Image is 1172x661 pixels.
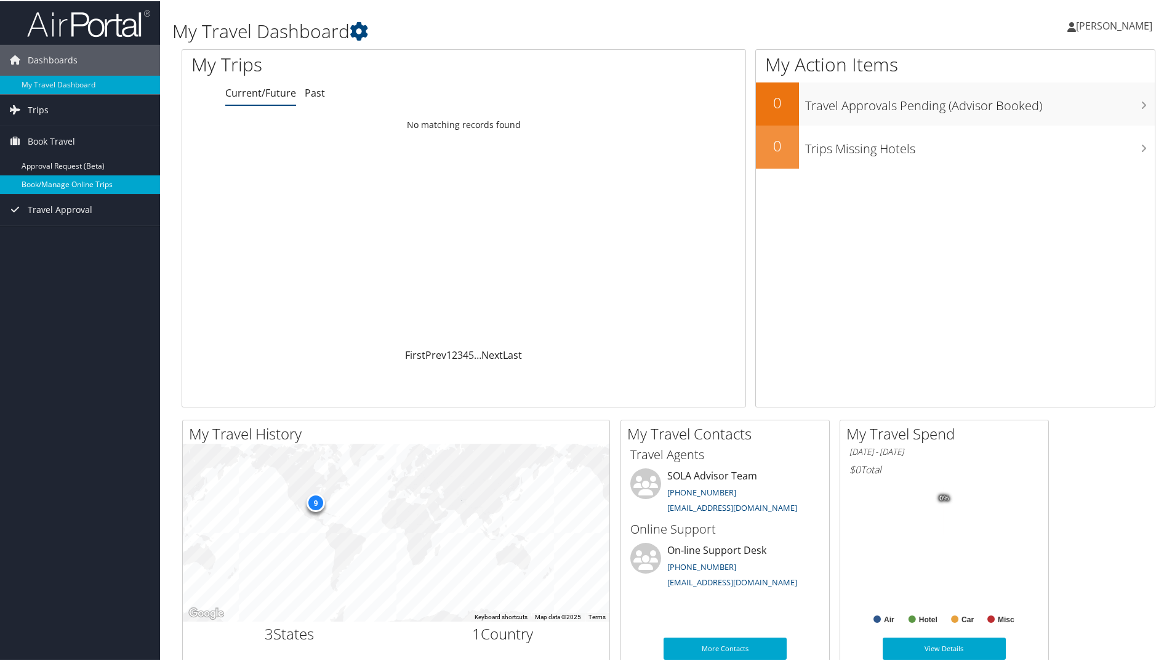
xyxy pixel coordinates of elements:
[919,614,937,623] text: Hotel
[756,134,799,155] h2: 0
[756,50,1155,76] h1: My Action Items
[307,492,325,511] div: 9
[627,422,829,443] h2: My Travel Contacts
[846,422,1048,443] h2: My Travel Spend
[630,519,820,537] h3: Online Support
[28,44,78,74] span: Dashboards
[961,614,974,623] text: Car
[849,462,1039,475] h6: Total
[624,542,826,592] li: On-line Support Desk
[998,614,1014,623] text: Misc
[667,575,797,587] a: [EMAIL_ADDRESS][DOMAIN_NAME]
[474,347,481,361] span: …
[503,347,522,361] a: Last
[481,347,503,361] a: Next
[756,124,1155,167] a: 0Trips Missing Hotels
[468,347,474,361] a: 5
[472,622,481,643] span: 1
[1067,6,1165,43] a: [PERSON_NAME]
[446,347,452,361] a: 1
[452,347,457,361] a: 2
[630,445,820,462] h3: Travel Agents
[28,125,75,156] span: Book Travel
[406,622,601,643] h2: Country
[186,604,227,620] a: Open this area in Google Maps (opens a new window)
[756,91,799,112] h2: 0
[588,612,606,619] a: Terms (opens in new tab)
[425,347,446,361] a: Prev
[624,467,826,518] li: SOLA Advisor Team
[186,604,227,620] img: Google
[664,636,787,659] a: More Contacts
[884,614,894,623] text: Air
[225,85,296,98] a: Current/Future
[849,462,861,475] span: $0
[28,193,92,224] span: Travel Approval
[667,486,736,497] a: [PHONE_NUMBER]
[805,133,1155,156] h3: Trips Missing Hotels
[849,445,1039,457] h6: [DATE] - [DATE]
[28,94,49,124] span: Trips
[939,494,949,501] tspan: 0%
[405,347,425,361] a: First
[172,17,834,43] h1: My Travel Dashboard
[805,90,1155,113] h3: Travel Approvals Pending (Advisor Booked)
[457,347,463,361] a: 3
[756,81,1155,124] a: 0Travel Approvals Pending (Advisor Booked)
[191,50,502,76] h1: My Trips
[883,636,1006,659] a: View Details
[305,85,325,98] a: Past
[463,347,468,361] a: 4
[667,501,797,512] a: [EMAIL_ADDRESS][DOMAIN_NAME]
[192,622,387,643] h2: States
[667,560,736,571] a: [PHONE_NUMBER]
[1076,18,1152,31] span: [PERSON_NAME]
[27,8,150,37] img: airportal-logo.png
[535,612,581,619] span: Map data ©2025
[182,113,745,135] td: No matching records found
[265,622,273,643] span: 3
[189,422,609,443] h2: My Travel History
[475,612,528,620] button: Keyboard shortcuts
